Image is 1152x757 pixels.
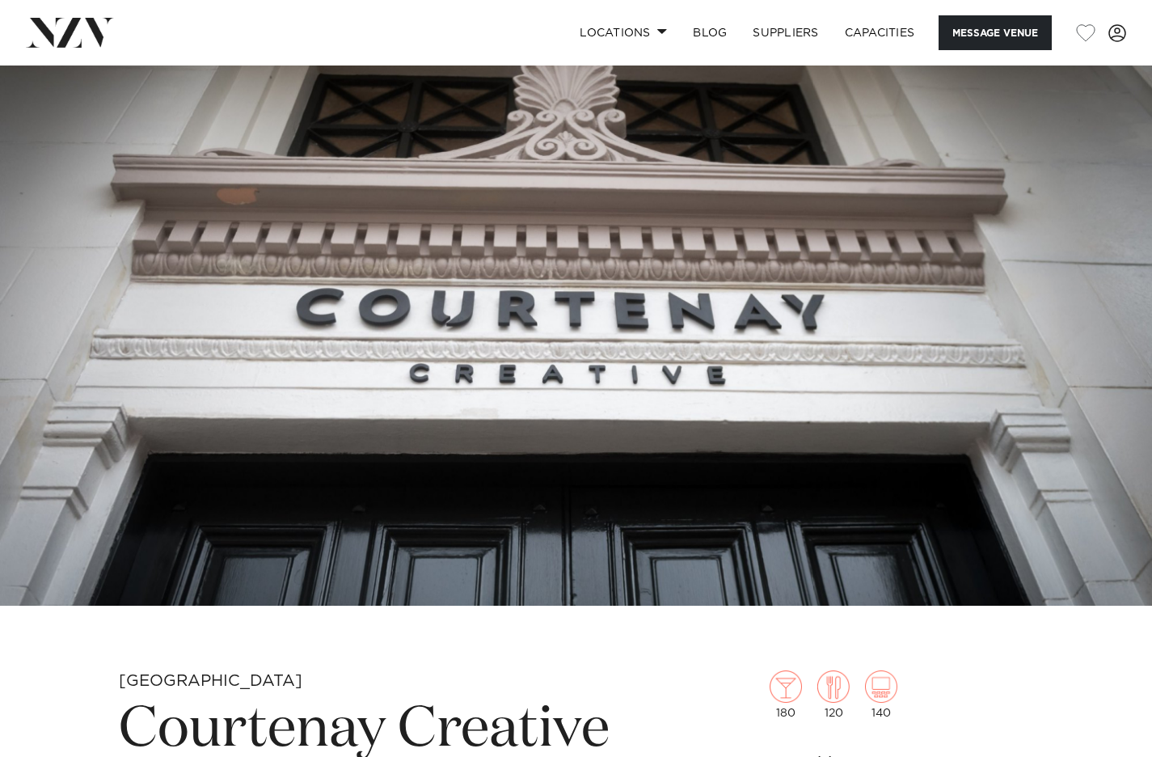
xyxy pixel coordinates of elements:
[865,670,897,719] div: 140
[740,15,831,50] a: SUPPLIERS
[939,15,1052,50] button: Message Venue
[567,15,680,50] a: Locations
[770,670,802,719] div: 180
[817,670,850,719] div: 120
[865,670,897,703] img: theatre.png
[817,670,850,703] img: dining.png
[119,673,302,689] small: [GEOGRAPHIC_DATA]
[680,15,740,50] a: BLOG
[832,15,928,50] a: Capacities
[770,670,802,703] img: cocktail.png
[26,18,114,47] img: nzv-logo.png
